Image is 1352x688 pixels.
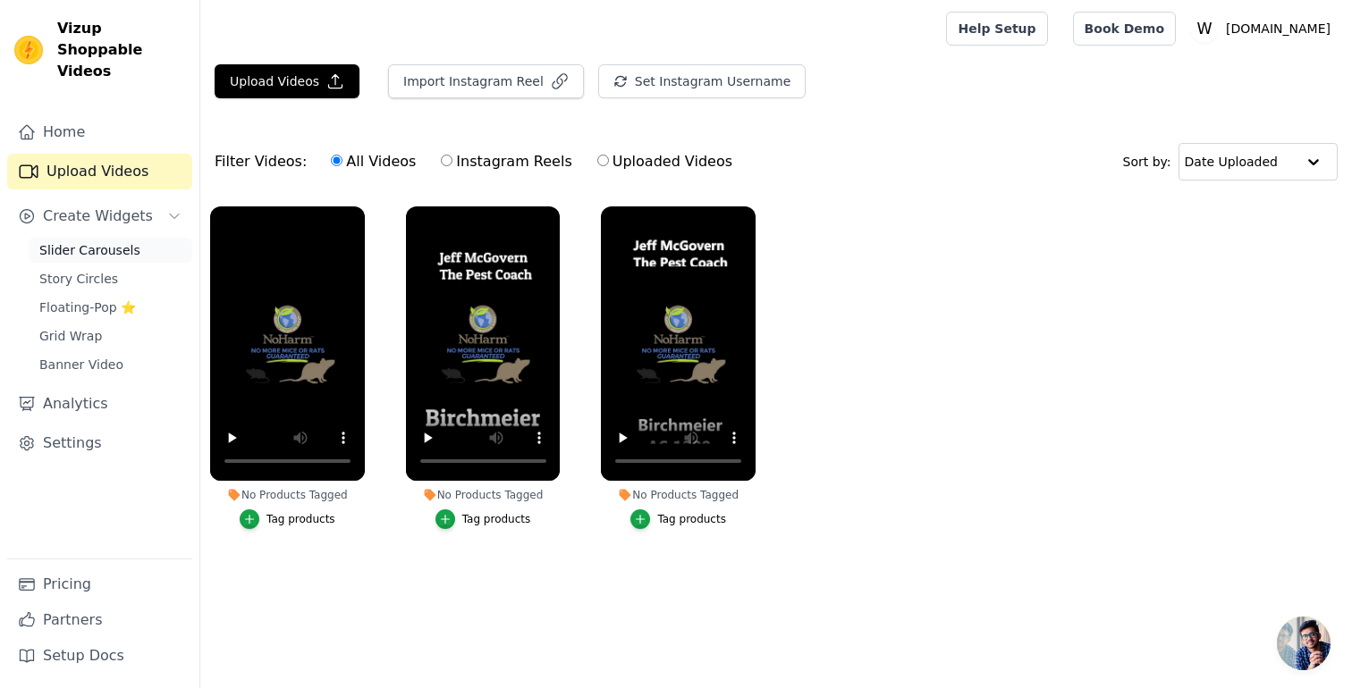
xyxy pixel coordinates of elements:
img: Vizup [14,36,43,64]
button: W [DOMAIN_NAME] [1190,13,1338,45]
span: Story Circles [39,270,118,288]
a: Help Setup [946,12,1047,46]
a: Analytics [7,386,192,422]
div: No Products Tagged [210,488,365,502]
input: All Videos [331,155,342,166]
span: Create Widgets [43,206,153,227]
span: Banner Video [39,356,123,373]
a: Partners [7,602,192,638]
a: Floating-Pop ⭐ [29,295,192,320]
div: Tag products [462,512,531,526]
a: Setup Docs [7,638,192,674]
button: Tag products [240,509,335,529]
span: Slider Carousels [39,241,140,259]
div: Tag products [657,512,726,526]
div: Filter Videos: [215,141,742,182]
a: Home [7,114,192,150]
button: Upload Videos [215,64,359,98]
button: Import Instagram Reel [388,64,584,98]
input: Uploaded Videos [597,155,609,166]
button: Create Widgets [7,198,192,234]
div: No Products Tagged [601,488,756,502]
input: Instagram Reels [441,155,452,166]
a: Upload Videos [7,154,192,189]
label: Instagram Reels [440,150,572,173]
a: Book Demo [1073,12,1176,46]
a: Banner Video [29,352,192,377]
a: Pricing [7,566,192,602]
span: Vizup Shoppable Videos [57,18,185,82]
span: Floating-Pop ⭐ [39,298,136,316]
a: Story Circles [29,266,192,291]
div: Tag products [266,512,335,526]
button: Tag products [435,509,531,529]
button: Tag products [630,509,726,529]
button: Set Instagram Username [598,64,806,98]
a: Open chat [1277,617,1331,670]
text: W [1196,20,1212,38]
div: No Products Tagged [406,488,561,502]
p: [DOMAIN_NAME] [1219,13,1338,45]
span: Grid Wrap [39,327,102,345]
a: Settings [7,425,192,461]
label: All Videos [330,150,417,173]
label: Uploaded Videos [596,150,733,173]
div: Sort by: [1123,143,1339,180]
a: Grid Wrap [29,323,192,348]
a: Slider Carousels [29,238,192,263]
